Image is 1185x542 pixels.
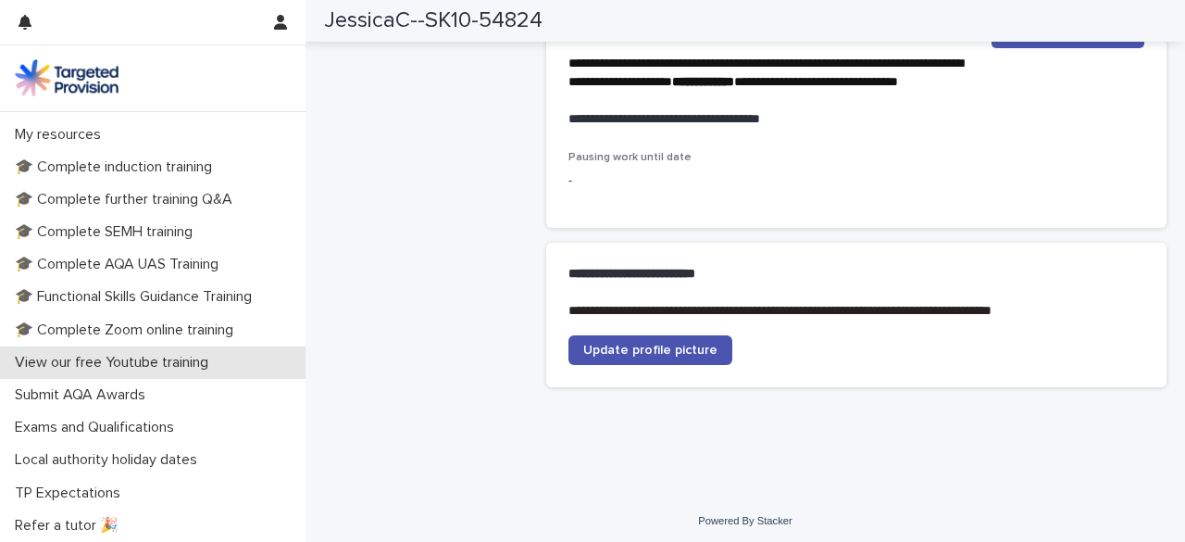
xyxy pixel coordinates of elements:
p: - [568,171,745,191]
span: Pausing work until date [568,152,692,163]
p: Local authority holiday dates [7,451,212,469]
p: 🎓 Functional Skills Guidance Training [7,288,267,306]
h2: JessicaC--SK10-54824 [324,7,543,34]
p: 🎓 Complete AQA UAS Training [7,256,233,273]
p: 🎓 Complete further training Q&A [7,191,247,208]
p: Submit AQA Awards [7,386,160,404]
p: 🎓 Complete Zoom online training [7,321,248,339]
span: Update profile picture [583,344,717,357]
a: Update profile picture [568,335,732,365]
p: TP Expectations [7,485,135,502]
p: Exams and Qualifications [7,419,189,436]
img: M5nRWzHhSzIhMunXDL62 [15,59,118,96]
p: Refer a tutor 🎉 [7,517,133,535]
a: Powered By Stacker [698,515,792,526]
p: 🎓 Complete SEMH training [7,223,207,241]
p: 🎓 Complete induction training [7,158,227,176]
p: View our free Youtube training [7,354,223,372]
p: My resources [7,126,116,144]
